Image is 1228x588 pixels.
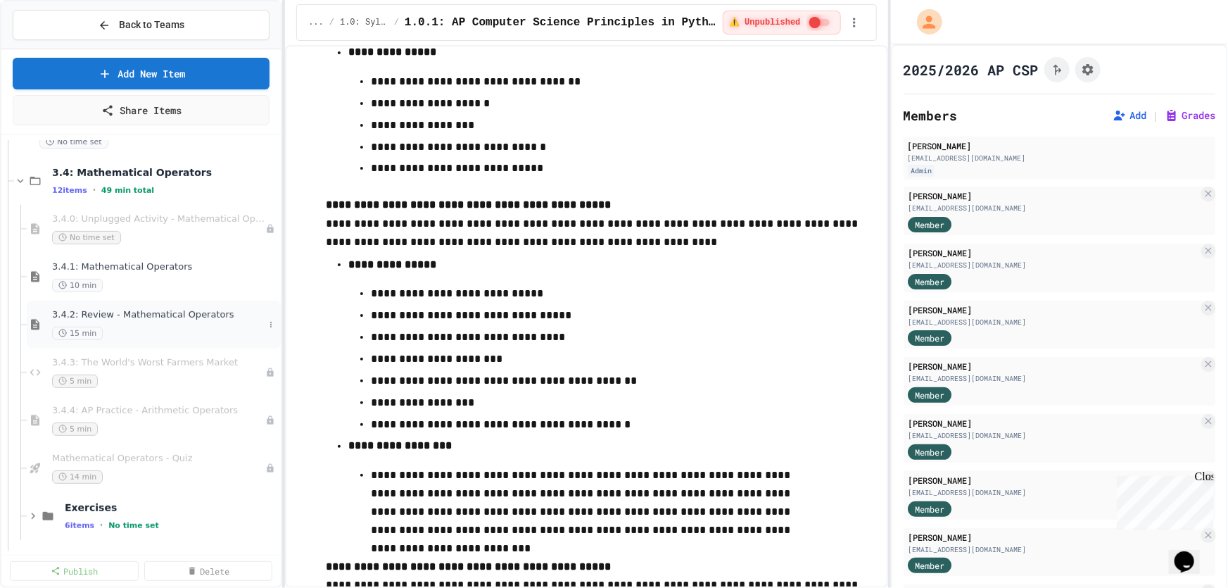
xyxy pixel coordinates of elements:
[908,139,1211,152] div: [PERSON_NAME]
[1165,108,1215,123] button: Grades
[13,58,270,89] a: Add New Item
[915,446,944,458] span: Member
[144,561,273,581] a: Delete
[908,430,1198,441] div: [EMAIL_ADDRESS][DOMAIN_NAME]
[405,14,717,31] span: 1.0.1: AP Computer Science Principles in Python Course Syllabus
[394,17,399,28] span: /
[52,453,265,465] span: Mathematical Operators - Quiz
[308,17,324,28] span: ...
[908,417,1198,430] div: [PERSON_NAME]
[908,304,1198,316] div: [PERSON_NAME]
[1152,107,1159,124] span: |
[265,224,275,234] div: Unpublished
[52,405,265,417] span: 3.4.4: AP Practice - Arithmetic Operators
[908,531,1198,544] div: [PERSON_NAME]
[340,17,388,28] span: 1.0: Syllabus
[915,218,944,231] span: Member
[908,203,1198,213] div: [EMAIL_ADDRESS][DOMAIN_NAME]
[908,487,1198,498] div: [EMAIL_ADDRESS][DOMAIN_NAME]
[52,166,278,179] span: 3.4: Mathematical Operators
[65,521,94,530] span: 6 items
[52,327,103,340] span: 15 min
[723,11,840,35] div: ⚠️ Students cannot see this content! Click the toggle to publish it and make it visible to your c...
[908,153,1211,163] div: [EMAIL_ADDRESS][DOMAIN_NAME]
[265,368,275,377] div: Unpublished
[908,360,1198,373] div: [PERSON_NAME]
[915,503,944,515] span: Member
[915,559,944,572] span: Member
[908,373,1198,384] div: [EMAIL_ADDRESS][DOMAIN_NAME]
[1044,57,1070,82] button: Click to see fork details
[52,213,265,225] span: 3.4.0: Unplugged Activity - Mathematical Operators
[93,184,96,196] span: •
[52,423,98,436] span: 5 min
[729,17,800,28] span: ⚠️ Unpublished
[265,415,275,425] div: Unpublished
[52,186,87,195] span: 12 items
[6,6,97,89] div: Chat with us now!Close
[52,470,103,484] span: 14 min
[65,501,278,514] span: Exercises
[1169,532,1214,574] iframe: chat widget
[908,474,1198,487] div: [PERSON_NAME]
[904,106,958,125] h2: Members
[1113,108,1146,123] button: Add
[908,189,1198,202] div: [PERSON_NAME]
[908,246,1198,259] div: [PERSON_NAME]
[52,375,98,388] span: 5 min
[52,231,121,244] span: No time set
[52,279,103,292] span: 10 min
[1111,470,1214,530] iframe: chat widget
[329,17,334,28] span: /
[100,520,103,531] span: •
[1075,57,1101,82] button: Assignment Settings
[52,261,278,273] span: 3.4.1: Mathematical Operators
[119,18,184,32] span: Back to Teams
[915,389,944,401] span: Member
[52,309,264,321] span: 3.4.2: Review - Mathematical Operators
[13,10,270,40] button: Back to Teams
[902,6,946,38] div: My Account
[915,275,944,288] span: Member
[13,95,270,125] a: Share Items
[10,561,139,581] a: Publish
[101,186,154,195] span: 49 min total
[915,332,944,344] span: Member
[908,165,935,177] div: Admin
[904,60,1039,80] h1: 2025/2026 AP CSP
[39,135,108,149] span: No time set
[52,357,265,369] span: 3.4.3: The World's Worst Farmers Market
[908,317,1198,327] div: [EMAIL_ADDRESS][DOMAIN_NAME]
[908,260,1198,270] div: [EMAIL_ADDRESS][DOMAIN_NAME]
[908,544,1198,555] div: [EMAIL_ADDRESS][DOMAIN_NAME]
[52,549,278,562] span: 3.5: String Operators
[265,463,275,473] div: Unpublished
[264,318,278,332] button: More options
[108,521,159,530] span: No time set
